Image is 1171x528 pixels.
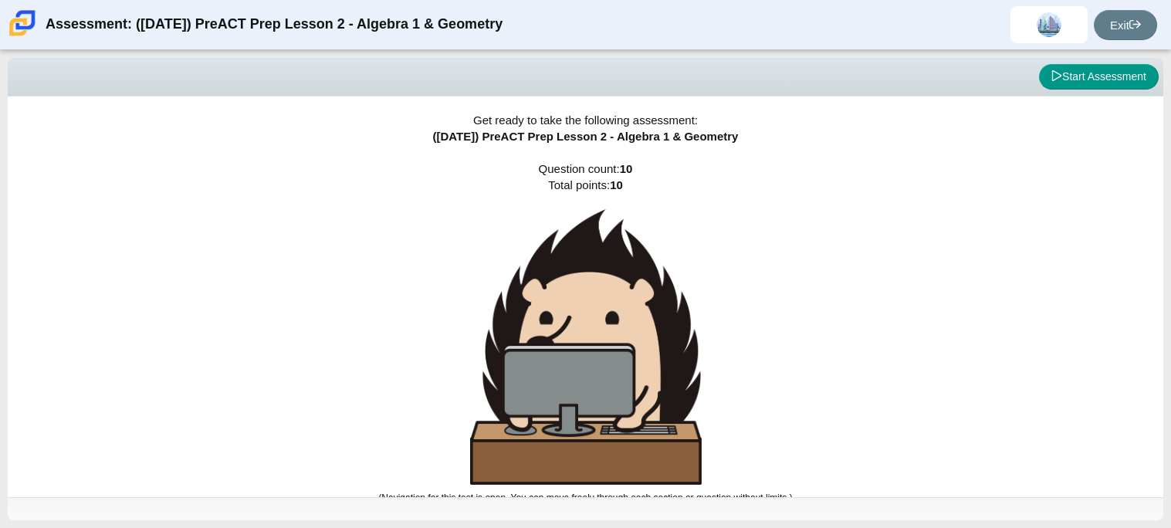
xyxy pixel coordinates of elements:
[473,113,698,127] span: Get ready to take the following assessment:
[610,178,623,191] b: 10
[470,209,702,485] img: hedgehog-behind-computer-large.png
[378,492,792,503] small: (Navigation for this test is open. You can move freely through each section or question without l...
[1037,12,1061,37] img: daniela.madrigal.fr0aLG
[620,162,633,175] b: 10
[1094,10,1157,40] a: Exit
[433,130,739,143] span: ([DATE]) PreACT Prep Lesson 2 - Algebra 1 & Geometry
[6,7,39,39] img: Carmen School of Science & Technology
[46,6,503,43] div: Assessment: ([DATE]) PreACT Prep Lesson 2 - Algebra 1 & Geometry
[6,29,39,42] a: Carmen School of Science & Technology
[378,162,792,503] span: Question count: Total points:
[1039,64,1159,90] button: Start Assessment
